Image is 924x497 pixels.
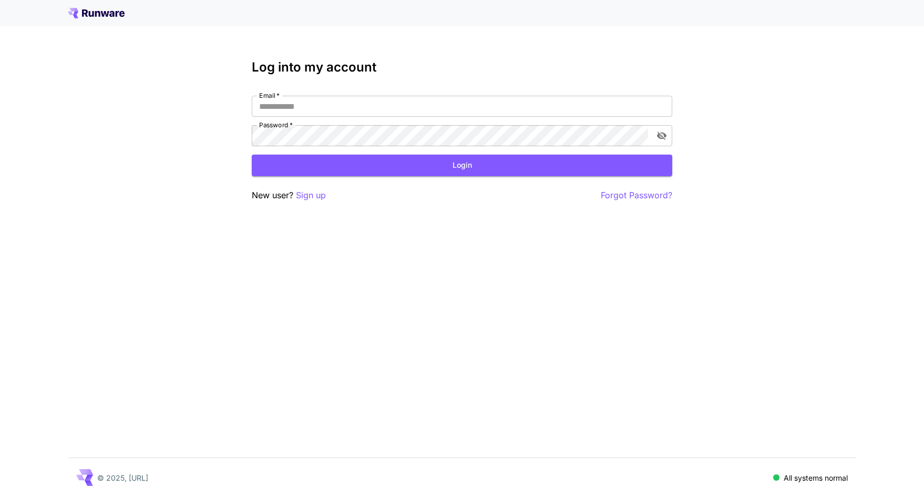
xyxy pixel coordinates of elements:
[259,91,280,100] label: Email
[252,60,672,75] h3: Log into my account
[652,126,671,145] button: toggle password visibility
[259,120,293,129] label: Password
[97,472,148,483] p: © 2025, [URL]
[296,189,326,202] button: Sign up
[784,472,848,483] p: All systems normal
[252,189,326,202] p: New user?
[601,189,672,202] button: Forgot Password?
[252,155,672,176] button: Login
